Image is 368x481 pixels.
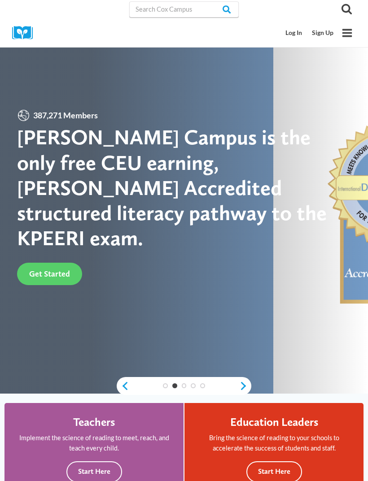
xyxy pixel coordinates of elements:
nav: Secondary Mobile Navigation [281,25,338,41]
input: Search Cox Campus [129,1,239,17]
img: Cox Campus [12,26,39,40]
p: Bring the science of reading to your schools to accelerate the success of students and staff. [197,433,351,453]
a: Get Started [17,263,82,285]
a: 1 [163,383,168,388]
button: Open menu [338,24,356,42]
a: Log In [281,25,307,41]
p: Implement the science of reading to meet, reach, and teach every child. [17,433,171,453]
a: 2 [172,383,177,388]
span: Get Started [29,269,70,278]
span: 387,271 Members [30,109,101,122]
a: 5 [200,383,205,388]
a: previous [117,381,129,391]
h4: Teachers [73,415,115,429]
div: content slider buttons [117,377,251,395]
div: [PERSON_NAME] Campus is the only free CEU earning, [PERSON_NAME] Accredited structured literacy p... [17,125,351,251]
a: 4 [191,383,196,388]
a: next [239,381,251,391]
a: 3 [182,383,187,388]
a: Sign Up [307,25,338,41]
h4: Education Leaders [230,415,318,429]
